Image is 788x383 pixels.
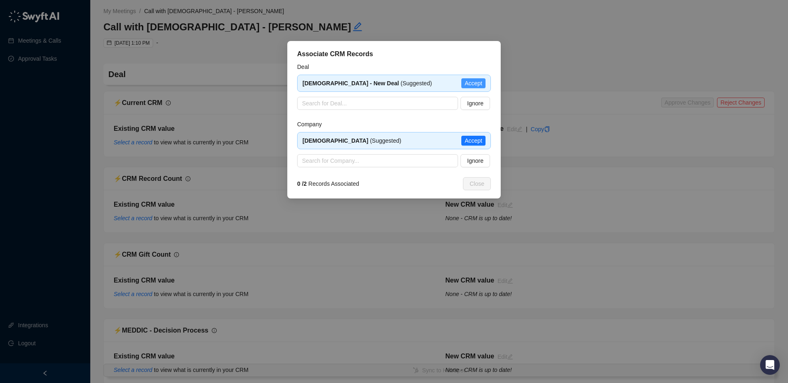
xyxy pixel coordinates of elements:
span: (Suggested) [302,137,401,144]
strong: [DEMOGRAPHIC_DATA] [302,137,368,144]
strong: 0 / 2 [297,180,307,187]
span: Ignore [467,156,483,165]
button: Ignore [460,97,490,110]
button: Accept [461,78,486,88]
div: Open Intercom Messenger [760,355,780,375]
label: Deal [297,62,315,71]
span: (Suggested) [302,80,432,87]
span: Accept [465,136,482,145]
button: Accept [461,136,486,146]
div: Associate CRM Records [297,49,491,59]
button: Close [463,177,491,190]
label: Company [297,120,328,129]
span: Accept [465,79,482,88]
span: Records Associated [297,179,359,188]
button: Ignore [460,154,490,167]
span: Ignore [467,99,483,108]
strong: [DEMOGRAPHIC_DATA] - New Deal [302,80,399,87]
